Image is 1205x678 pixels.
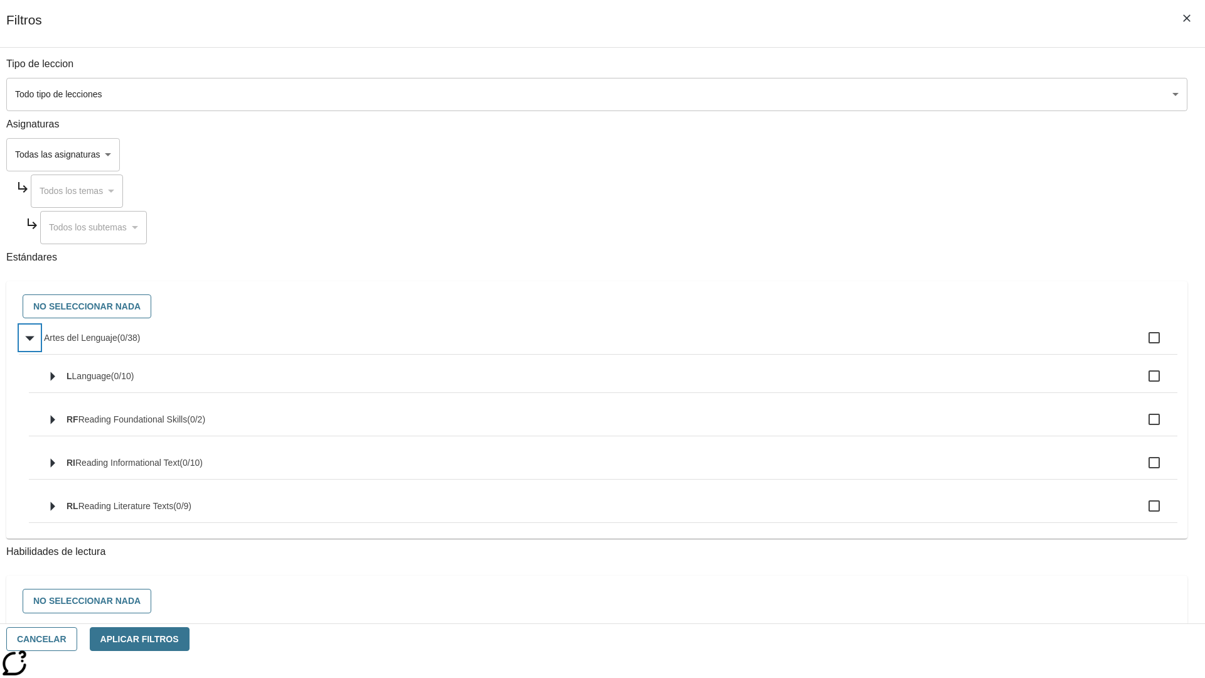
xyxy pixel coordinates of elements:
button: No seleccionar nada [23,589,151,613]
h1: Filtros [6,13,42,47]
span: 0 estándares seleccionados/9 estándares en grupo [173,501,191,511]
button: Cerrar los filtros del Menú lateral [1174,5,1200,31]
p: Habilidades de lectura [6,545,1187,559]
div: Seleccione un tipo de lección [6,78,1187,111]
div: Seleccione una Asignatura [6,138,120,171]
button: Cancelar [6,627,77,652]
span: 0 estándares seleccionados/10 estándares en grupo [111,371,134,381]
span: L [67,371,72,381]
span: 0 estándares seleccionados/38 estándares en grupo [117,333,141,343]
span: 0 estándares seleccionados/10 estándares en grupo [179,458,203,468]
span: RI [67,458,75,468]
ul: Seleccione estándares [19,321,1177,625]
div: Seleccione habilidades [16,586,1177,616]
span: Language [72,371,111,381]
span: Reading Informational Text [75,458,179,468]
span: 0 estándares seleccionados/2 estándares en grupo [187,414,205,424]
p: Asignaturas [6,117,1187,132]
span: RL [67,501,78,511]
span: Artes del Lenguaje [44,333,117,343]
p: Tipo de leccion [6,57,1187,72]
button: No seleccionar nada [23,294,151,319]
span: Reading Literature Texts [78,501,174,511]
div: Seleccione una Asignatura [40,211,147,244]
p: Estándares [6,250,1187,265]
span: Reading Foundational Skills [78,414,188,424]
span: RF [67,414,78,424]
button: Aplicar Filtros [90,627,190,652]
div: Seleccione estándares [16,291,1177,322]
div: Seleccione una Asignatura [31,175,123,208]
